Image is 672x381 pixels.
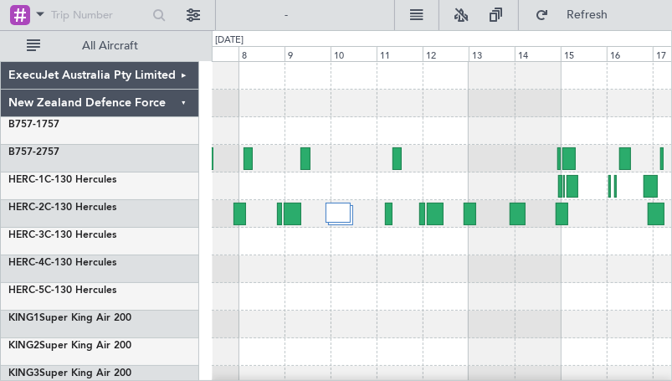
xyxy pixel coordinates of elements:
span: HERC-1 [8,175,44,185]
a: HERC-4C-130 Hercules [8,258,116,268]
span: All Aircraft [44,40,177,52]
div: 15 [561,46,607,61]
div: 11 [377,46,423,61]
div: 8 [239,46,285,61]
a: HERC-5C-130 Hercules [8,286,116,296]
div: [DATE] [215,33,244,48]
span: HERC-2 [8,203,44,213]
span: KING1 [8,313,39,323]
button: All Aircraft [18,33,182,59]
button: Refresh [527,2,628,28]
div: 16 [607,46,653,61]
a: KING2Super King Air 200 [8,341,131,351]
span: HERC-4 [8,258,44,268]
a: KING1Super King Air 200 [8,313,131,323]
a: B757-2757 [8,147,59,157]
span: KING3 [8,368,39,378]
span: B757-1 [8,120,42,130]
span: HERC-3 [8,230,44,240]
div: 7 [192,46,239,61]
input: Trip Number [51,3,147,28]
span: HERC-5 [8,286,44,296]
a: HERC-3C-130 Hercules [8,230,116,240]
div: 12 [423,46,469,61]
a: B757-1757 [8,120,59,130]
a: KING3Super King Air 200 [8,368,131,378]
div: 13 [469,46,515,61]
span: B757-2 [8,147,42,157]
a: HERC-2C-130 Hercules [8,203,116,213]
div: 14 [515,46,561,61]
div: 9 [285,46,331,61]
span: Refresh [552,9,623,21]
span: KING2 [8,341,39,351]
div: 10 [331,46,377,61]
a: HERC-1C-130 Hercules [8,175,116,185]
